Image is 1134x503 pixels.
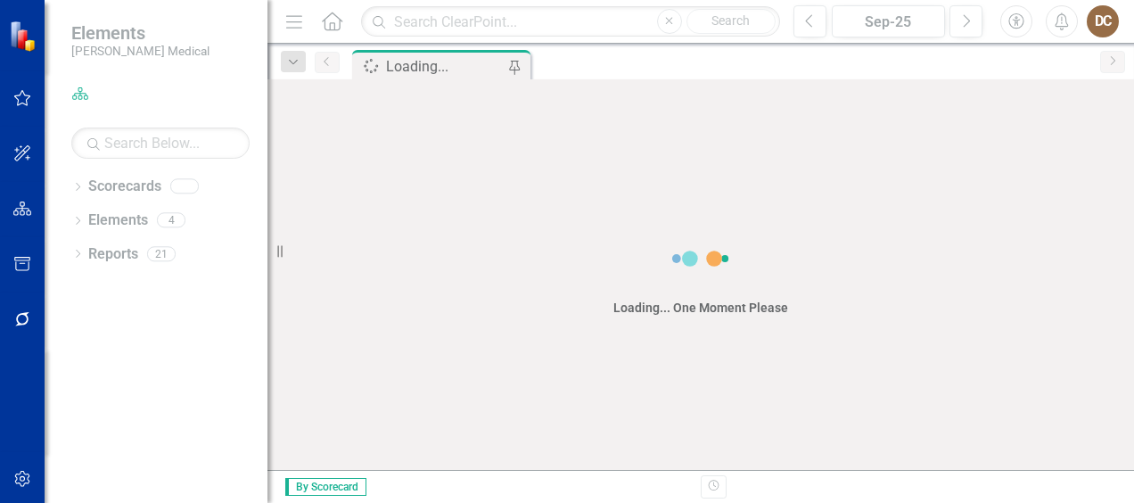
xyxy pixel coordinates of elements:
button: Sep-25 [832,5,945,37]
a: Scorecards [88,177,161,197]
button: Search [686,9,776,34]
button: DC [1087,5,1119,37]
span: By Scorecard [285,478,366,496]
input: Search ClearPoint... [361,6,780,37]
div: Sep-25 [838,12,939,33]
span: Elements [71,22,210,44]
div: Loading... [386,55,504,78]
span: Search [711,13,750,28]
img: ClearPoint Strategy [9,21,40,52]
a: Reports [88,244,138,265]
small: [PERSON_NAME] Medical [71,44,210,58]
div: Loading... One Moment Please [613,299,788,317]
div: 21 [147,246,176,261]
input: Search Below... [71,128,250,159]
a: Elements [88,210,148,231]
div: 4 [157,213,185,228]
